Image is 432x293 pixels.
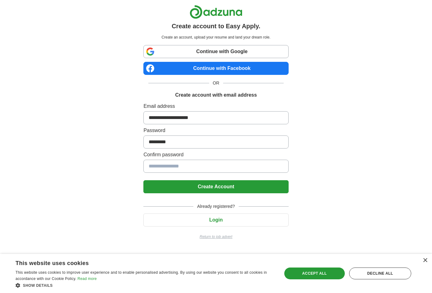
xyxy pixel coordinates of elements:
span: Already registered? [193,203,238,210]
span: Show details [23,283,53,288]
label: Password [143,127,288,134]
div: Show details [16,282,274,288]
h1: Create account with email address [175,91,257,99]
div: Close [423,258,427,263]
a: Login [143,217,288,222]
span: OR [209,80,223,86]
a: Return to job advert [143,234,288,240]
button: Login [143,213,288,227]
div: This website uses cookies [16,258,259,267]
a: Continue with Google [143,45,288,58]
label: Confirm password [143,151,288,158]
a: Continue with Facebook [143,62,288,75]
a: Read more, opens a new window [78,277,97,281]
img: Adzuna logo [190,5,242,19]
h1: Create account to Easy Apply. [172,21,260,31]
label: Email address [143,103,288,110]
span: This website uses cookies to improve user experience and to enable personalised advertising. By u... [16,270,267,281]
button: Create Account [143,180,288,193]
div: Decline all [349,268,411,279]
div: Accept all [284,268,345,279]
p: Create an account, upload your resume and land your dream role. [145,34,287,40]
